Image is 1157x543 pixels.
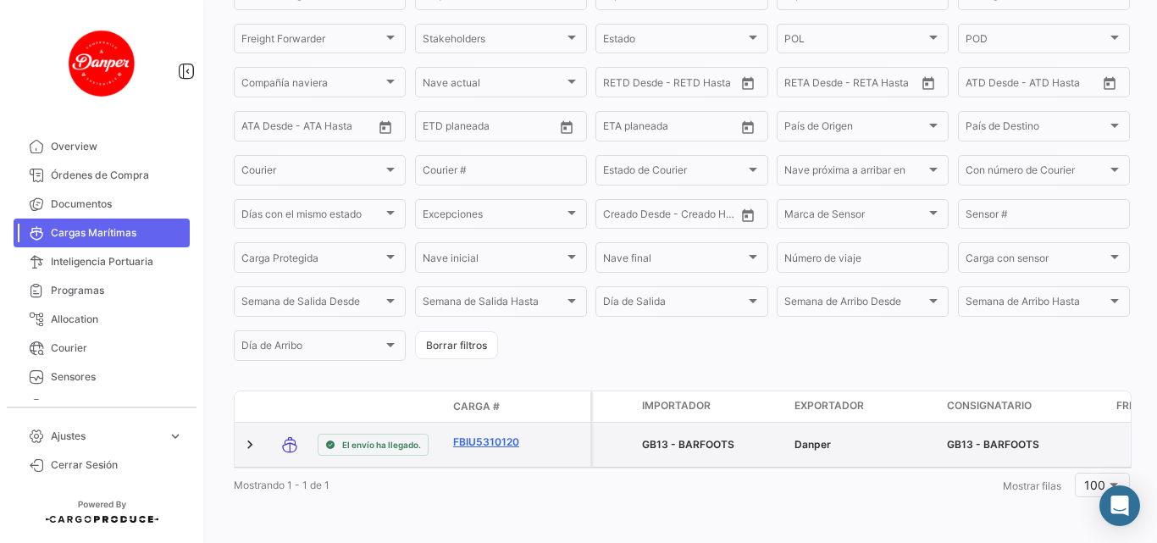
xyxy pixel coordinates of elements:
[311,400,446,413] datatable-header-cell: Estado de Envio
[423,36,564,47] span: Stakeholders
[1084,478,1105,492] span: 100
[14,161,190,190] a: Órdenes de Compra
[51,254,183,269] span: Inteligencia Portuaria
[603,211,661,223] input: Creado Desde
[234,479,329,491] span: Mostrando 1 - 1 de 1
[784,298,926,310] span: Semana de Arribo Desde
[241,167,383,179] span: Courier
[14,305,190,334] a: Allocation
[51,369,183,385] span: Sensores
[735,114,761,140] button: Open calendar
[342,438,421,452] span: El envío ha llegado.
[241,79,383,91] span: Compañía naviera
[241,36,383,47] span: Freight Forwarder
[51,168,183,183] span: Órdenes de Compra
[603,36,745,47] span: Estado
[168,398,183,413] span: expand_more
[51,457,183,473] span: Cerrar Sesión
[966,167,1107,179] span: Con número de Courier
[51,341,183,356] span: Courier
[603,167,745,179] span: Estado de Courier
[465,123,528,135] input: Hasta
[14,219,190,247] a: Cargas Marítimas
[735,70,761,96] button: Open calendar
[453,435,541,450] a: FBIU5310120
[59,20,144,105] img: danper-logo.png
[784,123,926,135] span: País de Origen
[603,255,745,267] span: Nave final
[642,438,734,451] span: GB13 - BARFOOTS
[947,398,1032,413] span: Consignatario
[966,298,1107,310] span: Semana de Arribo Hasta
[554,114,579,140] button: Open calendar
[14,363,190,391] a: Sensores
[784,211,926,223] span: Marca de Sensor
[51,312,183,327] span: Allocation
[51,283,183,298] span: Programas
[1097,70,1122,96] button: Open calendar
[168,429,183,444] span: expand_more
[966,255,1107,267] span: Carga con sensor
[423,211,564,223] span: Excepciones
[415,331,498,359] button: Borrar filtros
[1031,79,1093,91] input: ATD Hasta
[645,79,708,91] input: Hasta
[14,247,190,276] a: Inteligencia Portuaria
[51,429,161,444] span: Ajustes
[446,392,548,421] datatable-header-cell: Carga #
[827,79,889,91] input: Hasta
[966,36,1107,47] span: POD
[241,123,293,135] input: ATA Desde
[373,114,398,140] button: Open calendar
[268,400,311,413] datatable-header-cell: Modo de Transporte
[966,123,1107,135] span: País de Destino
[735,202,761,228] button: Open calendar
[51,398,161,413] span: Business
[241,342,383,354] span: Día de Arribo
[14,132,190,161] a: Overview
[1099,485,1140,526] div: Abrir Intercom Messenger
[784,36,926,47] span: POL
[548,400,590,413] datatable-header-cell: Póliza
[241,255,383,267] span: Carga Protegida
[947,438,1039,451] span: GB13 - BARFOOTS
[423,255,564,267] span: Nave inicial
[423,79,564,91] span: Nave actual
[305,123,368,135] input: ATA Hasta
[51,139,183,154] span: Overview
[916,70,941,96] button: Open calendar
[940,391,1110,422] datatable-header-cell: Consignatario
[14,276,190,305] a: Programas
[241,211,383,223] span: Días con el mismo estado
[241,298,383,310] span: Semana de Salida Desde
[593,391,635,422] datatable-header-cell: Carga Protegida
[788,391,940,422] datatable-header-cell: Exportador
[794,438,831,451] span: Danper
[51,225,183,241] span: Cargas Marítimas
[14,190,190,219] a: Documentos
[51,197,183,212] span: Documentos
[642,398,711,413] span: Importador
[423,298,564,310] span: Semana de Salida Hasta
[603,298,745,310] span: Día de Salida
[14,334,190,363] a: Courier
[603,79,634,91] input: Desde
[784,79,815,91] input: Desde
[673,211,735,223] input: Creado Hasta
[453,399,500,414] span: Carga #
[1003,479,1061,492] span: Mostrar filas
[423,123,453,135] input: Desde
[603,123,634,135] input: Desde
[241,436,258,453] a: Expand/Collapse Row
[635,391,788,422] datatable-header-cell: Importador
[645,123,708,135] input: Hasta
[794,398,864,413] span: Exportador
[784,167,926,179] span: Nave próxima a arribar en
[966,79,1019,91] input: ATD Desde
